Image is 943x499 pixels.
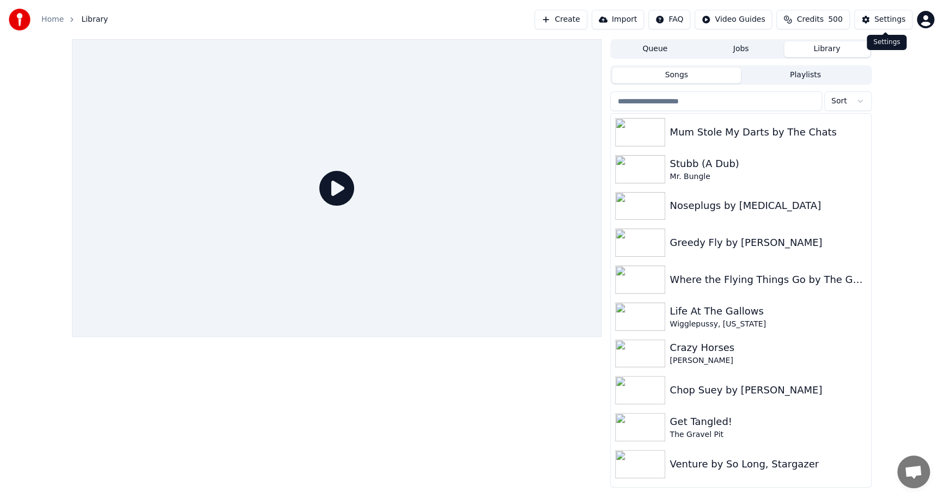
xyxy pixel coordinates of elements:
div: Settings [874,14,905,25]
div: Wigglepussy, [US_STATE] [670,319,866,330]
div: Life At The Gallows [670,304,866,319]
div: Mr. Bungle [670,171,866,182]
div: Settings [867,35,907,50]
div: Venture by So Long, Stargazer [670,457,866,472]
div: Open chat [897,455,930,488]
span: Sort [831,96,847,107]
button: Library [784,41,870,57]
div: Where the Flying Things Go by The Gravel Pit [670,272,866,287]
button: Import [592,10,644,29]
div: Get Tangled! [670,414,866,429]
button: FAQ [648,10,690,29]
button: Settings [854,10,912,29]
button: Create [534,10,587,29]
span: Credits [796,14,823,25]
button: Queue [612,41,698,57]
img: youka [9,9,31,30]
div: Mum Stole My Darts by The Chats [670,125,866,140]
div: Chop Suey by [PERSON_NAME] [670,383,866,398]
div: [PERSON_NAME] [670,355,866,366]
div: Stubb (A Dub) [670,156,866,171]
nav: breadcrumb [41,14,108,25]
button: Jobs [698,41,784,57]
span: Library [81,14,108,25]
a: Home [41,14,64,25]
div: Greedy Fly by [PERSON_NAME] [670,235,866,250]
div: Noseplugs by [MEDICAL_DATA] [670,198,866,213]
button: Credits500 [776,10,849,29]
button: Playlists [741,67,870,83]
div: Crazy Horses [670,340,866,355]
button: Video Guides [695,10,772,29]
div: The Gravel Pit [670,429,866,440]
button: Songs [612,67,741,83]
span: 500 [828,14,843,25]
